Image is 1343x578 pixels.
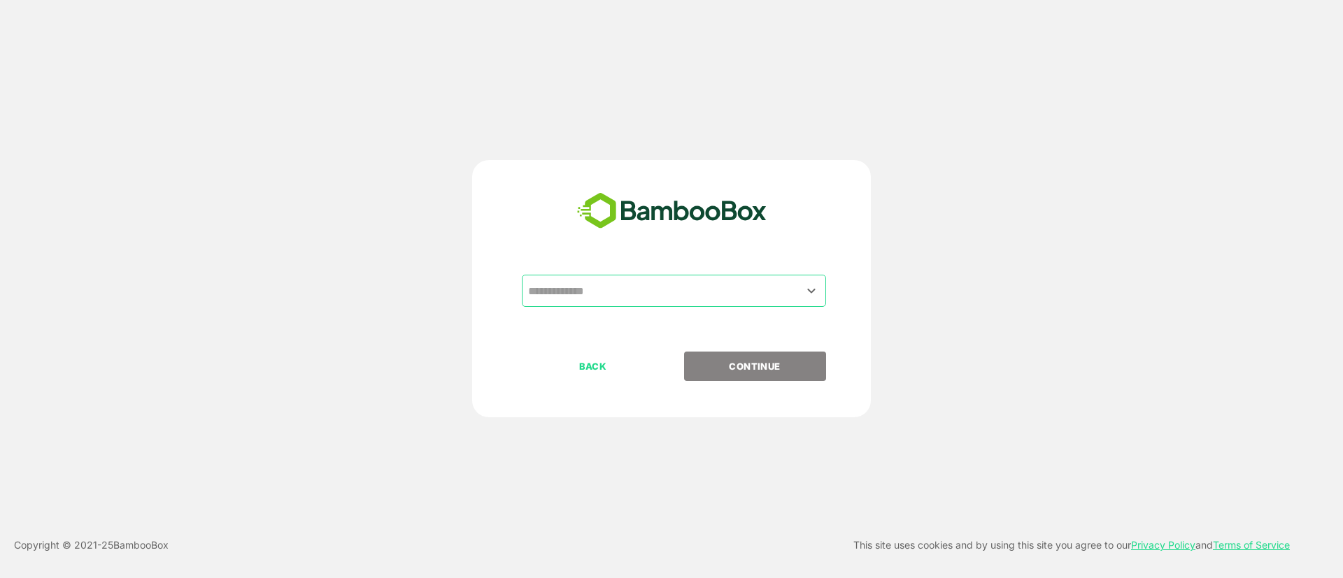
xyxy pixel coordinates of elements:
p: CONTINUE [685,359,825,374]
img: bamboobox [569,188,774,234]
button: Open [802,281,821,300]
p: BACK [523,359,663,374]
button: BACK [522,352,664,381]
a: Privacy Policy [1131,539,1195,551]
p: This site uses cookies and by using this site you agree to our and [853,537,1290,554]
a: Terms of Service [1213,539,1290,551]
p: Copyright © 2021- 25 BambooBox [14,537,169,554]
button: CONTINUE [684,352,826,381]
